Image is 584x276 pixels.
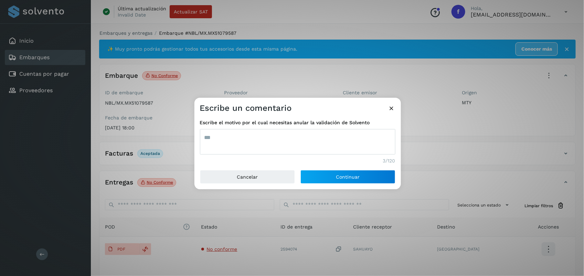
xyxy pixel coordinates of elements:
[237,174,258,179] span: Cancelar
[336,174,360,179] span: Continuar
[200,170,295,184] button: Cancelar
[300,170,395,184] button: Continuar
[200,119,395,126] span: Escribe el motivo por el cual necesitas anular la validación de Solvento
[383,157,395,164] span: 3/120
[200,103,292,113] h3: Escribe un comentario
